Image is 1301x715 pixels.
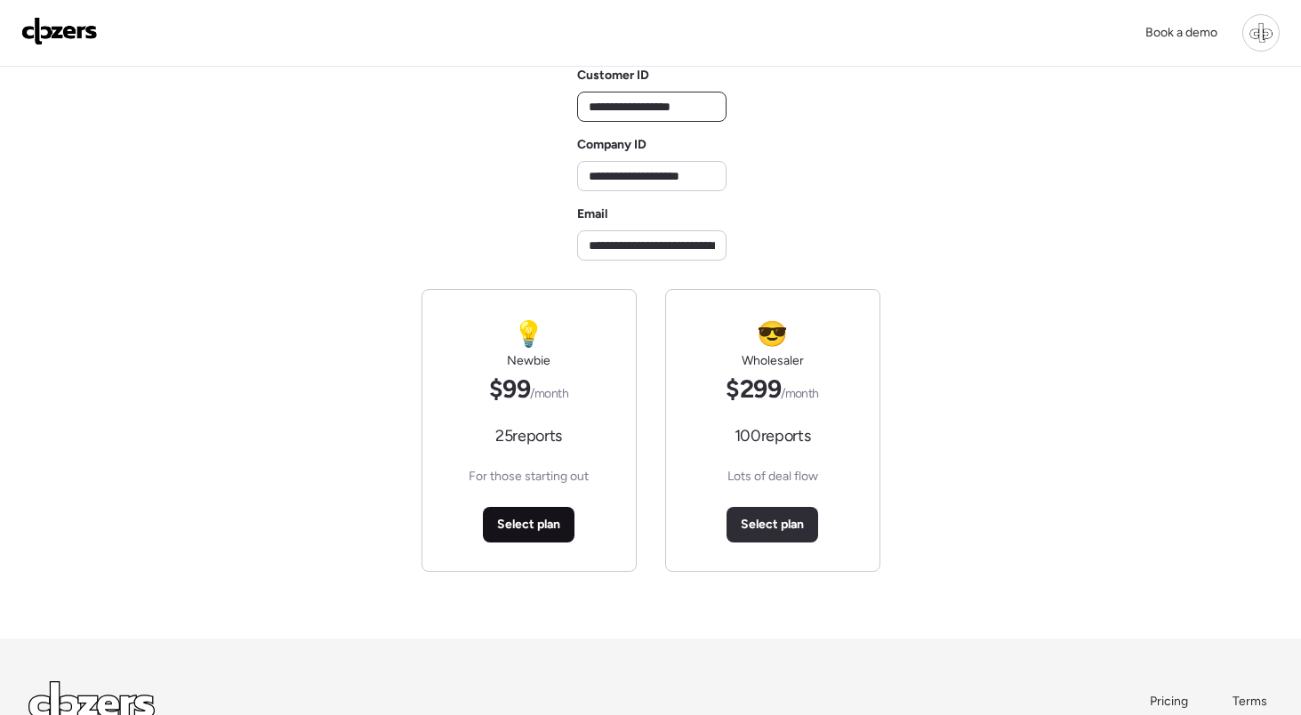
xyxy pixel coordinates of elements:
[1233,693,1273,711] a: Terms
[1145,25,1217,40] span: Book a demo
[489,374,568,404] span: $99
[577,137,646,152] label: Company ID
[1150,694,1188,709] span: Pricing
[21,17,98,45] img: Logo
[742,352,804,370] h2: Wholesaler
[507,352,550,370] h2: Newbie
[469,468,589,486] span: For those starting out
[735,425,810,446] span: 100 reports
[577,206,607,221] label: Email
[513,318,543,349] span: 💡
[781,386,819,401] span: /month
[497,516,560,534] span: Select plan
[741,516,804,534] span: Select plan
[757,318,787,349] span: 😎
[577,68,649,83] label: Customer ID
[495,425,562,446] span: 25 reports
[530,386,568,401] span: /month
[727,468,818,486] span: Lots of deal flow
[1233,694,1267,709] span: Terms
[1150,693,1190,711] a: Pricing
[726,374,818,404] span: $299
